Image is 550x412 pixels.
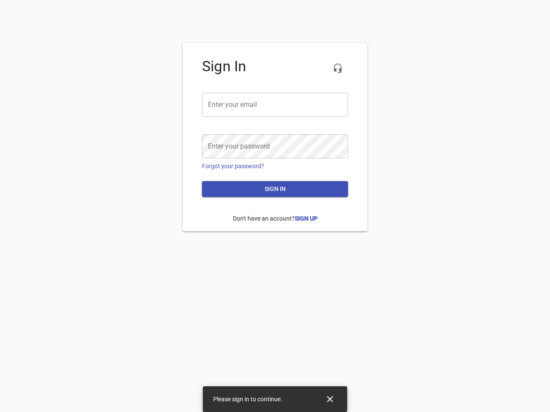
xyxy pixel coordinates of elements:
span: Sign in [209,184,341,194]
button: Sign in [202,181,348,197]
span: Please sign in to continue. [213,396,282,403]
a: Forgot your password? [202,163,264,170]
h4: Sign In [202,58,348,75]
button: Live Chat [327,58,348,79]
button: Close [320,389,340,409]
a: Sign Up [295,215,318,222]
p: Don't have an account? [202,208,348,230]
